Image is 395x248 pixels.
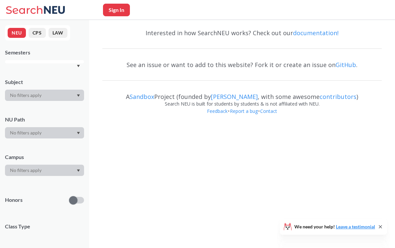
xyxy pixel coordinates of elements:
[77,94,80,97] svg: Dropdown arrow
[211,93,258,101] a: [PERSON_NAME]
[230,108,258,114] a: Report a bug
[29,28,46,38] button: CPS
[77,169,80,172] svg: Dropdown arrow
[5,90,84,101] div: Dropdown arrow
[207,108,228,114] a: Feedback
[293,29,339,37] a: documentation!
[49,28,67,38] button: LAW
[5,116,84,123] div: NU Path
[336,61,356,69] a: GitHub
[102,87,382,100] div: A Project (founded by , with some awesome )
[77,65,80,67] svg: Dropdown arrow
[102,108,382,125] div: • •
[5,165,84,176] div: Dropdown arrow
[5,127,84,138] div: Dropdown arrow
[5,49,84,56] div: Semesters
[260,108,277,114] a: Contact
[102,55,382,74] div: See an issue or want to add to this website? Fork it or create an issue on .
[5,153,84,161] div: Campus
[294,224,375,229] span: We need your help!
[5,223,84,230] span: Class Type
[8,28,26,38] button: NEU
[5,196,23,204] p: Honors
[336,224,375,229] a: Leave a testimonial
[5,78,84,86] div: Subject
[320,93,356,101] a: contributors
[130,93,154,101] a: Sandbox
[77,132,80,134] svg: Dropdown arrow
[103,4,130,16] button: Sign In
[102,23,382,42] div: Interested in how SearchNEU works? Check out our
[102,100,382,108] div: Search NEU is built for students by students & is not affiliated with NEU.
